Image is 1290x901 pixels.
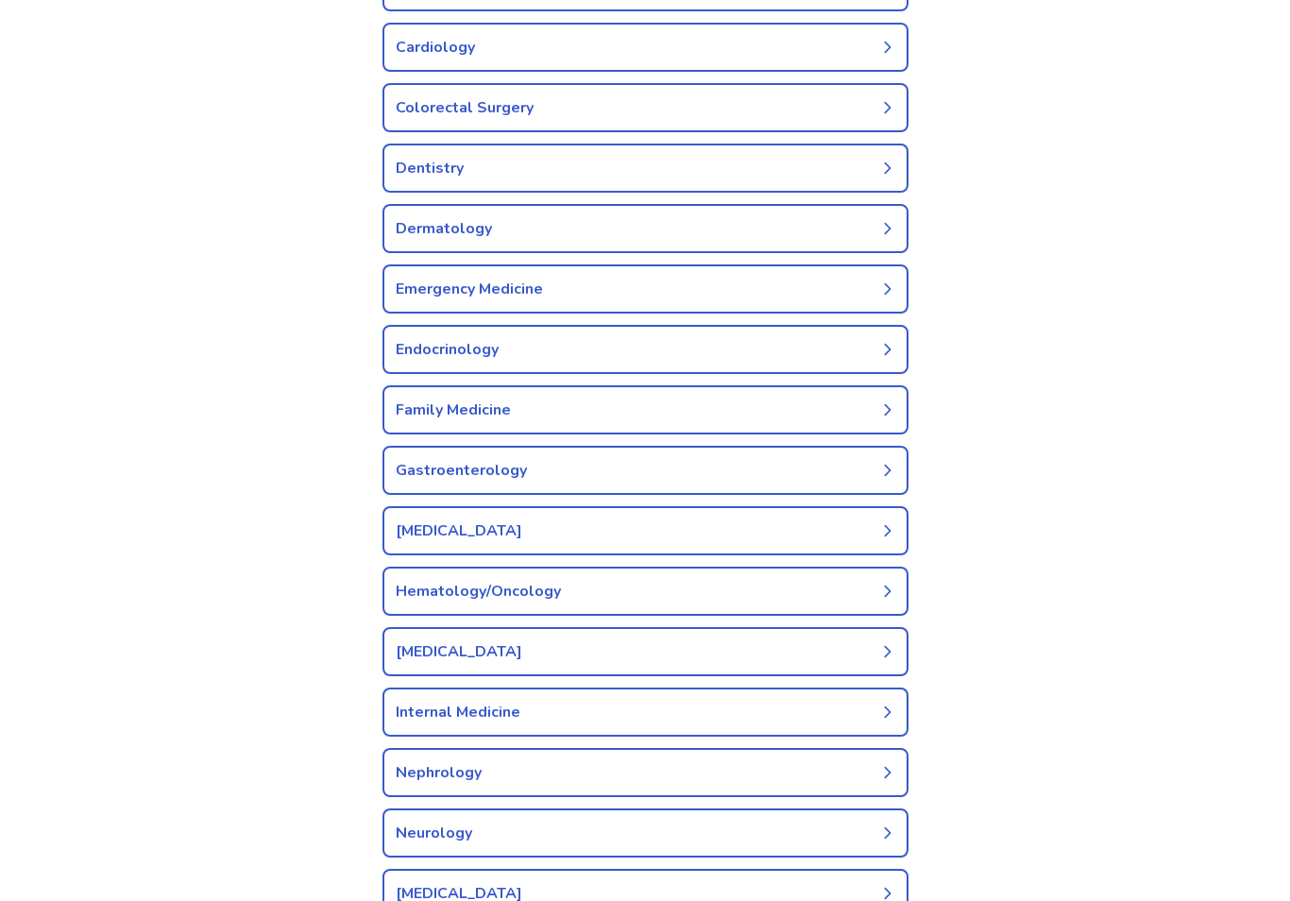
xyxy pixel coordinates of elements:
a: Gastroenterology [382,446,908,495]
a: Hematology/Oncology [382,567,908,616]
a: Endocrinology [382,325,908,374]
a: Family Medicine [382,385,908,434]
a: Internal Medicine [382,688,908,737]
a: [MEDICAL_DATA] [382,506,908,555]
a: Neurology [382,808,908,858]
a: Colorectal Surgery [382,83,908,132]
a: Nephrology [382,748,908,797]
a: Dermatology [382,204,908,253]
a: Emergency Medicine [382,264,908,314]
a: Cardiology [382,23,908,72]
a: Dentistry [382,144,908,193]
a: [MEDICAL_DATA] [382,627,908,676]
